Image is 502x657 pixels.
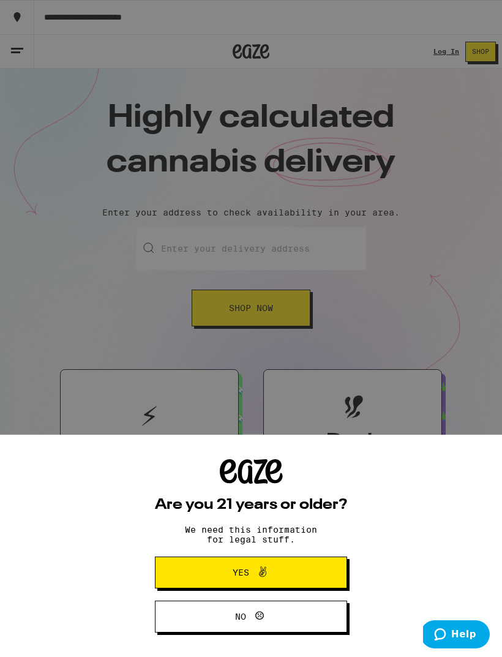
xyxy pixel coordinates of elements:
[235,612,246,621] span: No
[155,498,347,512] h2: Are you 21 years or older?
[423,620,490,651] iframe: Opens a widget where you can find more information
[174,525,328,544] p: We need this information for legal stuff.
[155,601,347,633] button: No
[155,557,347,588] button: Yes
[233,568,249,577] span: Yes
